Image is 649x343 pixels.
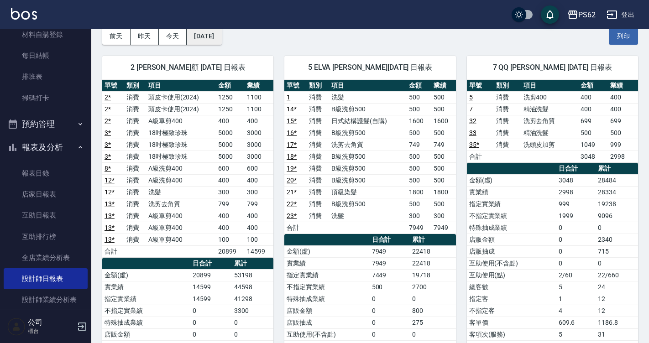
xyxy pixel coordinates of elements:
td: 互助使用(不含點) [467,257,556,269]
td: 不指定實業績 [102,305,190,317]
td: 400 [216,174,245,186]
td: 20899 [216,245,245,257]
td: 消費 [307,115,329,127]
a: 材料自購登錄 [4,24,88,45]
td: 14599 [245,245,273,257]
td: 消費 [124,222,146,234]
td: 消費 [124,127,146,139]
th: 類別 [307,80,329,92]
td: 3000 [245,139,273,151]
td: 消費 [307,127,329,139]
td: 1100 [245,103,273,115]
td: 互助使用(點) [467,269,556,281]
td: 400 [216,115,245,127]
td: 客項次(服務) [467,328,556,340]
button: 登出 [603,6,638,23]
td: 合計 [284,222,307,234]
button: [DATE] [187,28,221,45]
td: 9096 [596,210,638,222]
td: 1999 [556,210,596,222]
td: 指定客 [467,293,556,305]
td: 0 [190,305,232,317]
td: 100 [245,234,273,245]
a: 7 [469,105,473,113]
td: 實業績 [284,257,369,269]
span: 2 [PERSON_NAME]顧 [DATE] 日報表 [113,63,262,72]
td: B級洗剪500 [329,103,407,115]
td: 精油洗髮 [521,103,578,115]
td: 4 [556,305,596,317]
td: 53198 [232,269,273,281]
td: 14599 [190,293,232,305]
td: 7949 [407,222,431,234]
td: 5000 [216,127,245,139]
td: 400 [216,210,245,222]
td: 500 [608,127,638,139]
a: 互助排行榜 [4,226,88,247]
td: 0 [190,328,232,340]
td: 不指定實業績 [284,281,369,293]
a: 設計師業績分析表 [4,289,88,310]
td: 999 [608,139,638,151]
td: 消費 [124,174,146,186]
button: 預約管理 [4,112,88,136]
th: 日合計 [370,234,410,246]
td: 1800 [431,186,456,198]
td: 0 [370,328,410,340]
td: 洗髮 [329,91,407,103]
th: 日合計 [190,258,232,270]
td: 699 [608,115,638,127]
td: 3000 [245,127,273,139]
td: 互助使用(不含點) [284,328,369,340]
button: 報表及分析 [4,135,88,159]
td: 0 [556,234,596,245]
button: save [541,5,559,24]
td: 400 [216,222,245,234]
td: 7949 [370,257,410,269]
img: Logo [11,8,37,20]
td: 消費 [307,210,329,222]
td: 500 [431,151,456,162]
td: 0 [556,222,596,234]
td: 店販抽成 [467,245,556,257]
td: 店販抽成 [284,317,369,328]
td: 消費 [494,115,521,127]
th: 金額 [216,80,245,92]
td: 600 [245,162,273,174]
td: 500 [407,151,431,162]
td: 金額(虛) [467,174,556,186]
td: 20899 [190,269,232,281]
td: 消費 [124,186,146,198]
td: 日式結構護髮(自購) [329,115,407,127]
a: 全店業績分析表 [4,247,88,268]
td: 2700 [410,281,456,293]
td: 500 [407,174,431,186]
th: 項目 [521,80,578,92]
td: 精油洗髮 [521,127,578,139]
th: 累計 [410,234,456,246]
th: 業績 [608,80,638,92]
td: 5000 [216,139,245,151]
td: 1186.8 [596,317,638,328]
td: 715 [596,245,638,257]
div: PS62 [578,9,596,21]
td: 合計 [102,245,124,257]
td: 749 [407,139,431,151]
td: 2/60 [556,269,596,281]
p: 櫃台 [28,327,74,335]
a: 每日結帳 [4,45,88,66]
button: 前天 [102,28,131,45]
td: 2998 [556,186,596,198]
td: 22418 [410,245,456,257]
td: 0 [370,305,410,317]
td: 0 [370,293,410,305]
td: 999 [556,198,596,210]
span: 7 QQ [PERSON_NAME] [DATE] 日報表 [478,63,627,72]
td: 總客數 [467,281,556,293]
td: 消費 [124,139,146,151]
td: 7949 [370,245,410,257]
a: 店家日報表 [4,184,88,205]
td: 1600 [431,115,456,127]
td: 400 [608,103,638,115]
td: 洗髮 [146,186,216,198]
